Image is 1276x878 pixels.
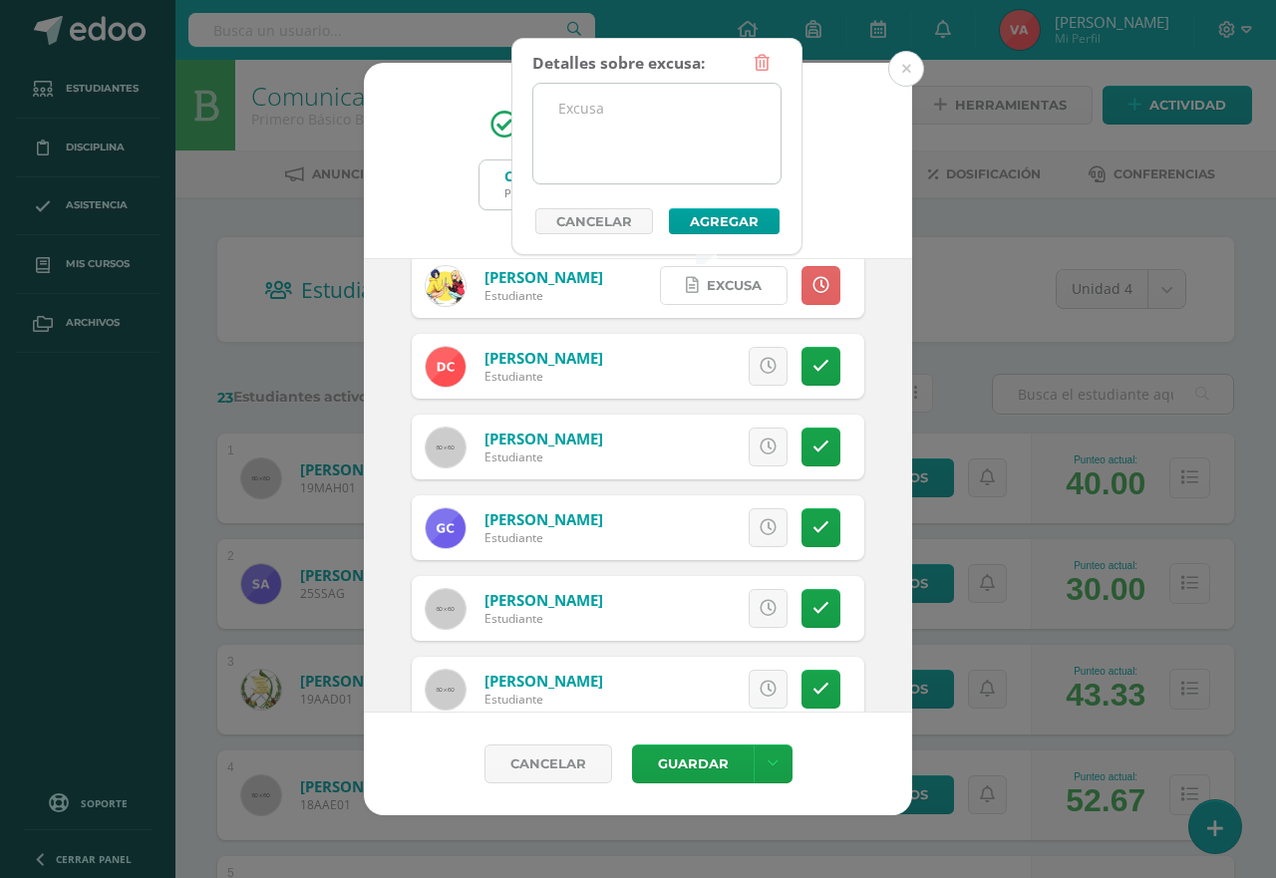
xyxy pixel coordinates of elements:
div: Estudiante [484,691,603,708]
a: [PERSON_NAME] [484,429,603,448]
img: 81aca0b9bab74e133d9eaeefb8753c96.png [426,508,466,548]
div: Estudiante [484,287,603,304]
a: [PERSON_NAME] [484,590,603,610]
input: Busca un grado o sección aquí... [479,160,797,209]
div: Estudiante [484,529,603,546]
div: Estudiante [484,610,603,627]
span: Excusa [707,267,762,304]
a: Cancelar [535,208,653,234]
a: [PERSON_NAME] [484,348,603,368]
img: ccc328ebf6bb58299fc799ef82242534.png [426,266,466,306]
div: Detalles sobre excusa: [532,44,705,83]
button: Agregar [669,208,780,234]
a: [PERSON_NAME] [484,509,603,529]
div: Primero Básico Basicos "A" [504,185,714,200]
a: Excusa [660,266,788,305]
img: cbcdef8d0442553293259d820fd37a0f.png [426,347,466,387]
img: 60x60 [426,589,466,629]
img: 60x60 [426,428,466,467]
a: [PERSON_NAME] [484,267,603,287]
button: Close (Esc) [888,51,924,87]
a: [PERSON_NAME] [484,671,603,691]
a: Cancelar [484,744,612,783]
div: Estudiante [484,368,603,385]
img: 60x60 [426,670,466,710]
button: Guardar [632,744,754,783]
div: Estudiante [484,448,603,465]
div: Comunicación y Lenguaje: Idioma Español [504,166,714,185]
